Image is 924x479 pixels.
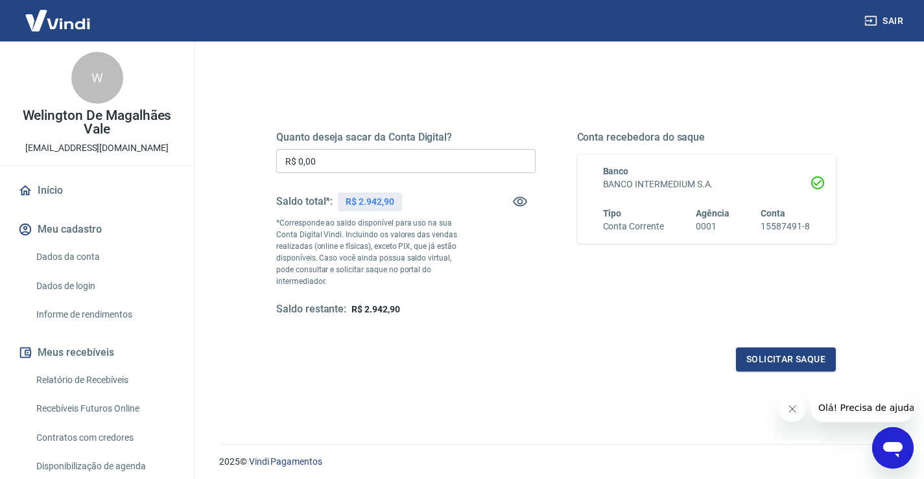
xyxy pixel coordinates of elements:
button: Meus recebíveis [16,338,178,367]
p: [EMAIL_ADDRESS][DOMAIN_NAME] [25,141,169,155]
h6: BANCO INTERMEDIUM S.A. [603,178,811,191]
iframe: Fechar mensagem [779,396,805,422]
iframe: Botão para abrir a janela de mensagens [872,427,914,469]
iframe: Mensagem da empresa [811,393,914,422]
a: Início [16,176,178,205]
h6: 0001 [696,220,729,233]
a: Dados de login [31,273,178,299]
p: *Corresponde ao saldo disponível para uso na sua Conta Digital Vindi. Incluindo os valores das ve... [276,217,471,287]
span: Tipo [603,208,622,218]
h5: Saldo restante: [276,303,346,316]
p: Welington De Magalhães Vale [10,109,184,136]
button: Meu cadastro [16,215,178,244]
span: R$ 2.942,90 [351,304,399,314]
h6: 15587491-8 [761,220,810,233]
img: Vindi [16,1,100,40]
p: 2025 © [219,455,893,469]
a: Relatório de Recebíveis [31,367,178,393]
span: Olá! Precisa de ajuda? [8,9,109,19]
a: Contratos com credores [31,425,178,451]
p: R$ 2.942,90 [346,195,394,209]
h5: Quanto deseja sacar da Conta Digital? [276,131,536,144]
h5: Conta recebedora do saque [577,131,836,144]
h5: Saldo total*: [276,195,333,208]
button: Sair [862,9,908,33]
span: Agência [696,208,729,218]
a: Recebíveis Futuros Online [31,395,178,422]
button: Solicitar saque [736,347,836,371]
a: Vindi Pagamentos [249,456,322,467]
div: W [71,52,123,104]
a: Dados da conta [31,244,178,270]
h6: Conta Corrente [603,220,664,233]
span: Conta [761,208,785,218]
span: Banco [603,166,629,176]
a: Informe de rendimentos [31,301,178,328]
